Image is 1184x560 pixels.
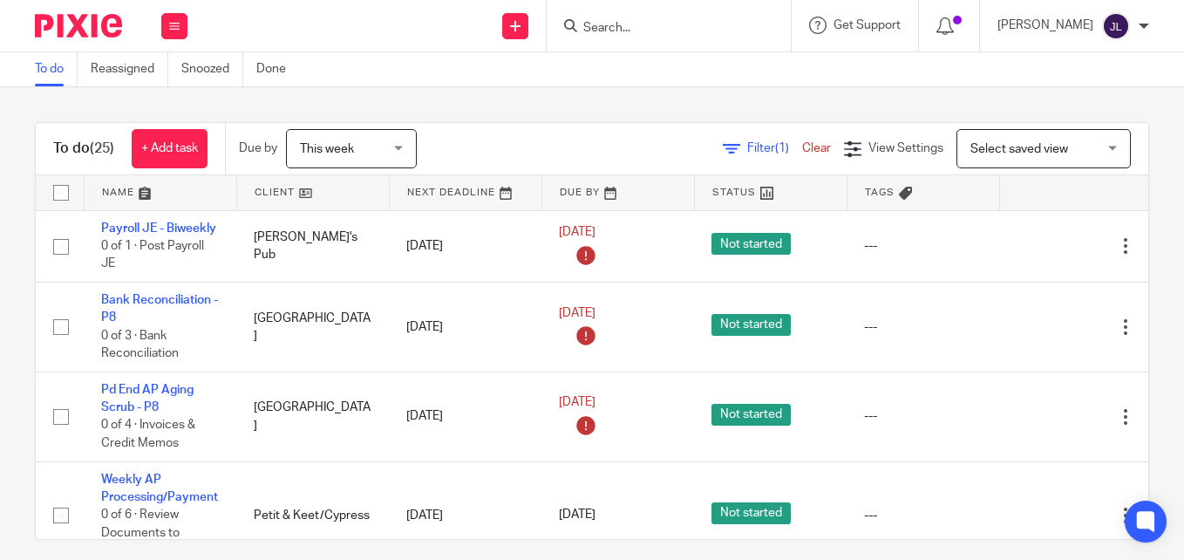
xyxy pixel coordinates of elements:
td: [DATE] [389,282,541,372]
span: 0 of 4 · Invoices & Credit Memos [101,420,195,450]
img: svg%3E [1102,12,1130,40]
span: Tags [865,188,895,197]
a: Reassigned [91,52,168,86]
span: (1) [775,142,789,154]
span: 0 of 6 · Review Documents to Process [101,509,180,557]
h1: To do [53,140,114,158]
a: Weekly AP Processing/Payment [101,474,218,503]
p: [PERSON_NAME] [997,17,1093,34]
p: Due by [239,140,277,157]
a: To do [35,52,78,86]
span: [DATE] [559,397,595,409]
a: Clear [802,142,831,154]
span: Not started [711,233,791,255]
span: (25) [90,141,114,155]
span: This week [300,143,354,155]
td: [GEOGRAPHIC_DATA] [236,372,389,461]
img: Pixie [35,14,122,38]
span: Not started [711,314,791,336]
td: [DATE] [389,210,541,282]
td: [GEOGRAPHIC_DATA] [236,282,389,372]
a: Snoozed [181,52,243,86]
span: View Settings [868,142,943,154]
span: [DATE] [559,307,595,319]
td: [DATE] [389,372,541,461]
a: + Add task [132,129,208,168]
a: Payroll JE - Biweekly [101,222,216,235]
div: --- [864,407,982,425]
span: Get Support [834,19,901,31]
span: 0 of 1 · Post Payroll JE [101,240,204,270]
span: Not started [711,502,791,524]
input: Search [582,21,738,37]
span: Not started [711,404,791,426]
td: [PERSON_NAME]'s Pub [236,210,389,282]
span: Select saved view [970,143,1068,155]
span: 0 of 3 · Bank Reconciliation [101,330,179,360]
div: --- [864,507,982,524]
span: [DATE] [559,509,595,522]
span: [DATE] [559,226,595,238]
a: Done [256,52,299,86]
div: --- [864,237,982,255]
a: Bank Reconciliation - P8 [101,294,218,324]
span: Filter [747,142,802,154]
a: Pd End AP Aging Scrub - P8 [101,384,194,413]
div: --- [864,318,982,336]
